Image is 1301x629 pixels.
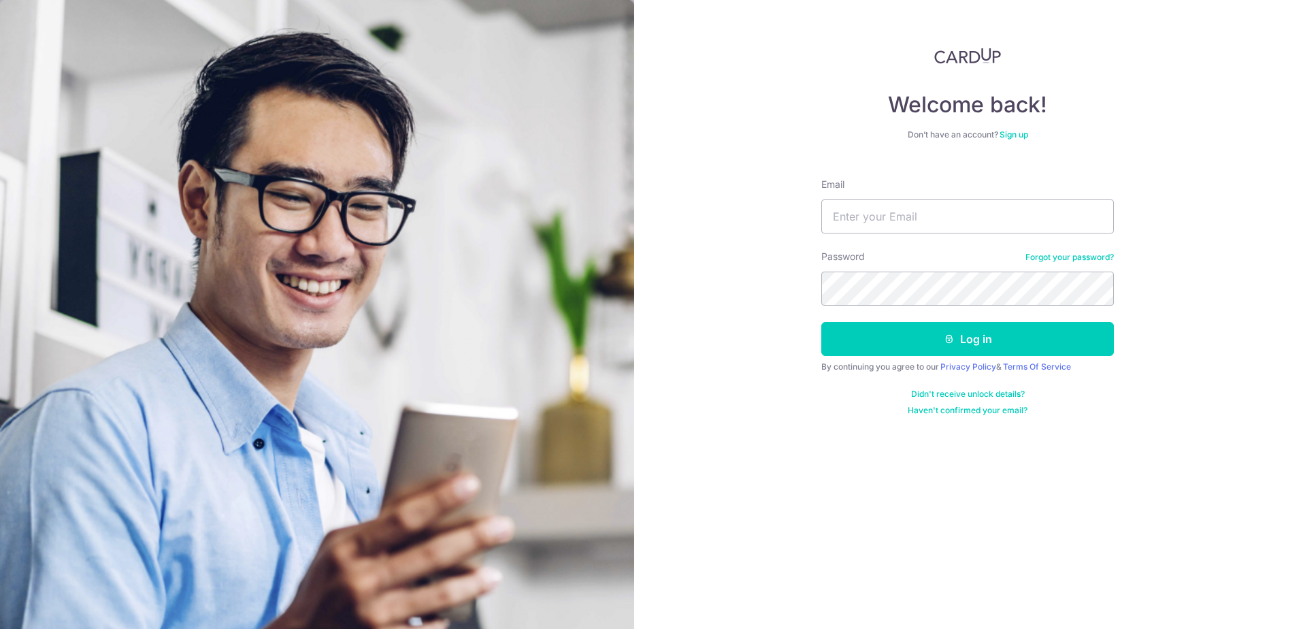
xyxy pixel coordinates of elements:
a: Terms Of Service [1003,361,1071,372]
button: Log in [821,322,1114,356]
label: Password [821,250,865,263]
img: CardUp Logo [934,48,1001,64]
a: Didn't receive unlock details? [911,389,1025,400]
a: Sign up [1000,129,1028,140]
h4: Welcome back! [821,91,1114,118]
a: Privacy Policy [940,361,996,372]
input: Enter your Email [821,199,1114,233]
label: Email [821,178,844,191]
a: Haven't confirmed your email? [908,405,1027,416]
div: By continuing you agree to our & [821,361,1114,372]
div: Don’t have an account? [821,129,1114,140]
a: Forgot your password? [1025,252,1114,263]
